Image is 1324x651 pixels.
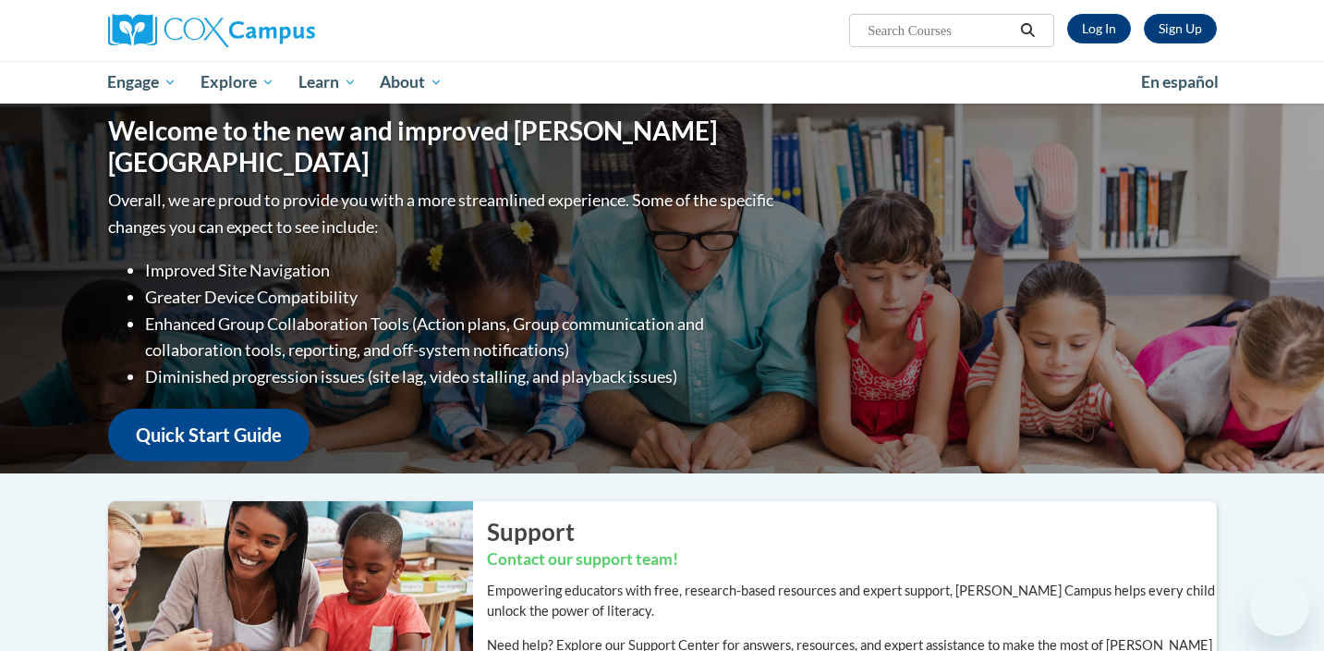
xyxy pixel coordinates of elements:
p: Empowering educators with free, research-based resources and expert support, [PERSON_NAME] Campus... [487,581,1217,621]
a: About [368,61,455,104]
li: Improved Site Navigation [145,257,778,284]
h2: Support [487,515,1217,548]
a: Learn [286,61,369,104]
span: Explore [200,71,274,93]
li: Enhanced Group Collaboration Tools (Action plans, Group communication and collaboration tools, re... [145,311,778,364]
h3: Contact our support team! [487,548,1217,571]
span: En español [1141,72,1219,92]
a: Engage [96,61,189,104]
a: Cox Campus [108,14,459,47]
h1: Welcome to the new and improved [PERSON_NAME][GEOGRAPHIC_DATA] [108,116,778,178]
div: Main menu [80,61,1245,104]
button: Search [1014,19,1041,42]
input: Search Courses [866,19,1014,42]
a: Quick Start Guide [108,409,310,461]
li: Greater Device Compatibility [145,284,778,311]
li: Diminished progression issues (site lag, video stalling, and playback issues) [145,363,778,390]
img: Cox Campus [108,14,315,47]
span: About [380,71,443,93]
span: Engage [107,71,176,93]
a: Log In [1067,14,1131,43]
a: En español [1129,63,1231,102]
p: Overall, we are proud to provide you with a more streamlined experience. Some of the specific cha... [108,187,778,240]
a: Explore [188,61,286,104]
span: Learn [298,71,357,93]
a: Register [1144,14,1217,43]
iframe: Button to launch messaging window [1250,577,1309,636]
